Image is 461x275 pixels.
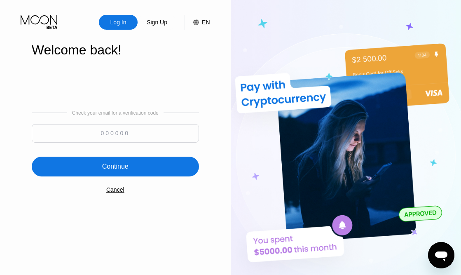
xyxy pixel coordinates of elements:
div: Log In [99,15,138,30]
iframe: Button to launch messaging window [428,242,454,268]
div: Welcome back! [32,42,199,58]
input: 000000 [32,124,199,143]
div: Sign Up [146,18,168,26]
div: Continue [102,162,129,171]
div: EN [202,19,210,26]
div: Sign Up [138,15,176,30]
div: Cancel [106,186,124,193]
div: Check your email for a verification code [72,110,159,116]
div: Continue [32,157,199,176]
div: EN [185,15,210,30]
div: Log In [110,18,127,26]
